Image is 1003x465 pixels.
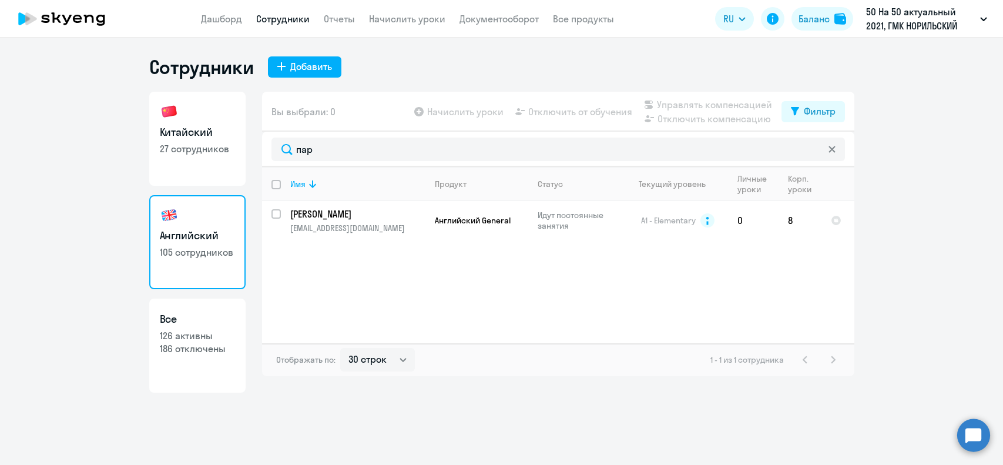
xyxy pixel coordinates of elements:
[435,179,467,189] div: Продукт
[639,179,706,189] div: Текущий уровень
[435,179,528,189] div: Продукт
[271,105,336,119] span: Вы выбрали: 0
[160,125,235,140] h3: Китайский
[149,55,254,79] h1: Сотрудники
[628,179,727,189] div: Текущий уровень
[290,179,425,189] div: Имя
[290,179,306,189] div: Имя
[710,354,784,365] span: 1 - 1 из 1 сотрудника
[324,13,355,25] a: Отчеты
[276,354,336,365] span: Отображать по:
[290,208,425,220] a: [PERSON_NAME]
[160,246,235,259] p: 105 сотрудников
[791,7,853,31] button: Балансbalance
[160,142,235,155] p: 27 сотрудников
[160,342,235,355] p: 186 отключены
[268,56,341,78] button: Добавить
[723,12,734,26] span: RU
[728,201,779,240] td: 0
[160,206,179,225] img: english
[149,92,246,186] a: Китайский27 сотрудников
[781,101,845,122] button: Фильтр
[160,102,179,121] img: chinese
[538,210,618,231] p: Идут постоянные занятия
[369,13,445,25] a: Начислить уроки
[788,173,813,195] div: Корп. уроки
[866,5,975,33] p: 50 На 50 актуальный 2021, ГМК НОРИЛЬСКИЙ НИКЕЛЬ, ПАО
[553,13,614,25] a: Все продукты
[459,13,539,25] a: Документооборот
[779,201,821,240] td: 8
[641,215,696,226] span: A1 - Elementary
[256,13,310,25] a: Сотрудники
[149,299,246,393] a: Все126 активны186 отключены
[271,138,845,161] input: Поиск по имени, email, продукту или статусу
[538,179,618,189] div: Статус
[290,223,425,233] p: [EMAIL_ADDRESS][DOMAIN_NAME]
[860,5,993,33] button: 50 На 50 актуальный 2021, ГМК НОРИЛЬСКИЙ НИКЕЛЬ, ПАО
[290,208,423,220] p: [PERSON_NAME]
[834,13,846,25] img: balance
[149,195,246,289] a: Английский105 сотрудников
[715,7,754,31] button: RU
[804,104,836,118] div: Фильтр
[160,329,235,342] p: 126 активны
[737,173,778,195] div: Личные уроки
[799,12,830,26] div: Баланс
[737,173,770,195] div: Личные уроки
[201,13,242,25] a: Дашборд
[160,228,235,243] h3: Английский
[160,312,235,327] h3: Все
[435,215,511,226] span: Английский General
[538,179,563,189] div: Статус
[290,59,332,73] div: Добавить
[788,173,821,195] div: Корп. уроки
